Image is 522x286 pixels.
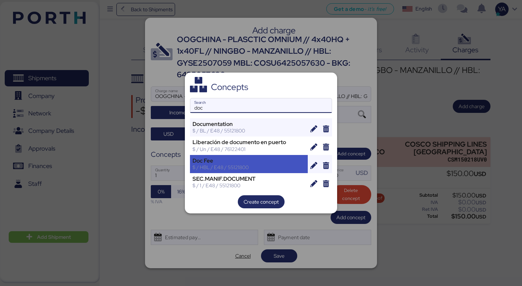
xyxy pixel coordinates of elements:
[238,195,285,208] button: Create concept
[192,164,305,171] div: $ / HBL / E48 / 55121800
[190,98,332,113] input: Search
[192,127,305,134] div: $ / BL / E48 / 55121800
[192,121,305,127] div: Documentation
[192,182,305,189] div: $ / 1 / E48 / 55121800
[192,158,305,164] div: Doc Fee
[211,84,248,90] div: Concepts
[192,139,305,146] div: Liberación de documento en puerto
[192,146,305,152] div: $ / Un / E48 / 76122401
[192,176,305,182] div: SEC.MANIF.DOCUMENT
[244,197,279,206] span: Create concept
